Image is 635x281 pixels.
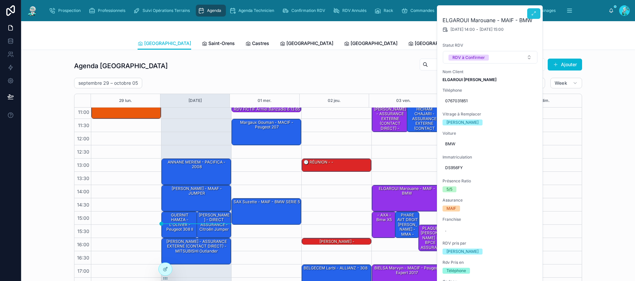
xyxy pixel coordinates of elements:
span: [DATE] 14:00 [450,27,475,32]
div: [PERSON_NAME] - L'[PERSON_NAME] - [302,238,371,245]
span: 13:00 [75,162,91,168]
span: RDV pris par [443,241,538,246]
div: [PERSON_NAME] [446,119,479,125]
div: 5/5 [446,186,452,192]
div: [PERSON_NAME] - DIRECT ASSURANCE - Citroën jumper [198,212,231,233]
div: [PERSON_NAME] [446,249,479,255]
span: Vitrage à Remplacer [443,112,538,117]
a: Professionnels [87,5,130,17]
a: Confirmation RDV [280,5,330,17]
h1: Agenda [GEOGRAPHIC_DATA] [74,61,168,70]
div: RDV FICTIF Armel Banzadio 6 13 65 08 00 - - 308 [232,106,301,113]
button: 02 jeu. [328,94,341,107]
div: SAX Suzette - MAIF - BMW SERIE 5 [233,199,301,205]
div: PHARE AVT DROIT [PERSON_NAME] - MMA - classe A [395,212,419,238]
div: Margaux Gouman - MACIF - Peugeot 207 [233,119,301,130]
a: Commandes [399,5,439,17]
div: PLAQUE [PERSON_NAME] - BPCE ASSURANCES - C4 [420,225,441,255]
div: [PERSON_NAME] - L'[PERSON_NAME] - [303,239,371,250]
span: 16:30 [75,255,91,260]
span: 11:30 [76,122,91,128]
div: ELGAROUI Marouane - MAIF - BMW [373,186,441,197]
button: Week [550,78,582,88]
span: 14:30 [75,202,91,208]
div: [PERSON_NAME] - MAAF - JUMPER [162,185,231,211]
span: Suivi Opérations Terrains [143,8,190,13]
div: [PERSON_NAME] - DIRECT ASSURANCE - Citroën jumper [197,212,231,238]
span: Agenda [207,8,221,13]
span: Castres [252,40,269,47]
button: [DATE] [189,94,202,107]
span: Commandes [410,8,434,13]
h2: septembre 29 – octobre 05 [78,80,138,86]
a: [GEOGRAPHIC_DATA] [280,37,333,51]
a: Prospection [47,5,85,17]
div: 🕒 RÉUNION - - [302,159,371,171]
div: HICHAM CHAJARI - ASSURANCE EXTERNE (CONTACT DIRECT) - Classe A [407,106,442,132]
span: 17:00 [76,268,91,274]
span: - [476,27,478,32]
span: RDV Annulés [342,8,366,13]
div: RDV à Confirmer [452,55,485,61]
a: [GEOGRAPHIC_DATA] [408,37,462,51]
span: 14:00 [75,189,91,194]
div: [PERSON_NAME] - ASSURANCE EXTERNE (CONTACT DIRECT) - MITSUBISHI Outlander [163,239,231,254]
a: Rack [372,5,398,17]
div: GUERNIT HAMZA - L'OLIVIER - Peugeot 308 II [163,212,197,233]
span: Présence Ratio [443,178,538,184]
span: . [445,227,535,233]
span: [GEOGRAPHIC_DATA] [351,40,398,47]
div: BIELSA Marvyn - MACIF - Peugeot Expert 2017 [373,265,441,276]
div: Téléphone [446,268,466,274]
div: MAIF [446,206,456,211]
span: Assurance [443,198,538,203]
div: SAX Suzette - MAIF - BMW SERIE 5 [232,199,301,224]
span: Franchise [443,217,538,222]
span: Rdv Pris en [443,260,538,265]
span: Voiture [443,131,538,136]
span: [GEOGRAPHIC_DATA] [144,40,191,47]
div: [PERSON_NAME] - ASSURANCE EXTERNE (CONTACT DIRECT) - PEUGEOT Partner [373,106,407,141]
a: Agenda Technicien [227,5,279,17]
a: Agenda [196,5,226,17]
button: 03 ven. [396,94,411,107]
div: ELGAROUI Marouane - MAIF - BMW [372,185,441,211]
div: 01 mer. [258,94,272,107]
span: 0767031851 [445,98,535,104]
span: 13:30 [75,175,91,181]
span: [GEOGRAPHIC_DATA] [286,40,333,47]
a: Parrainages [522,5,560,17]
strong: ELGAROUI [PERSON_NAME] [443,77,496,82]
div: HICHAM CHAJARI - ASSURANCE EXTERNE (CONTACT DIRECT) - Classe A [408,106,441,141]
a: RDV Annulés [331,5,371,17]
span: Nom Client [443,69,538,74]
h2: ELGAROUI Marouane - MAIF - BMW [443,16,538,24]
a: [GEOGRAPHIC_DATA] [138,37,191,50]
span: Professionnels [98,8,125,13]
button: Select Button [443,51,537,64]
a: Castres [245,37,269,51]
span: 12:30 [75,149,91,155]
span: 15:00 [76,215,91,221]
div: GUERNIT HAMZA - L'OLIVIER - Peugeot 308 II [162,212,197,238]
button: 29 lun. [119,94,132,107]
img: App logo [26,5,38,16]
button: Ajouter [548,59,582,70]
span: 11:00 [76,109,91,115]
span: Prospection [58,8,81,13]
span: Téléphone [443,88,538,93]
div: Margaux Gouman - MACIF - Peugeot 207 [232,119,301,145]
span: 16:00 [75,242,91,247]
span: Rack [384,8,393,13]
a: [GEOGRAPHIC_DATA] [344,37,398,51]
div: scrollable content [44,3,609,18]
span: Parrainages [533,8,556,13]
span: Statut RDV [443,43,538,48]
span: 12:00 [75,136,91,141]
div: 🕒 RÉUNION - - [303,159,334,165]
a: SAV techniciens [440,5,486,17]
